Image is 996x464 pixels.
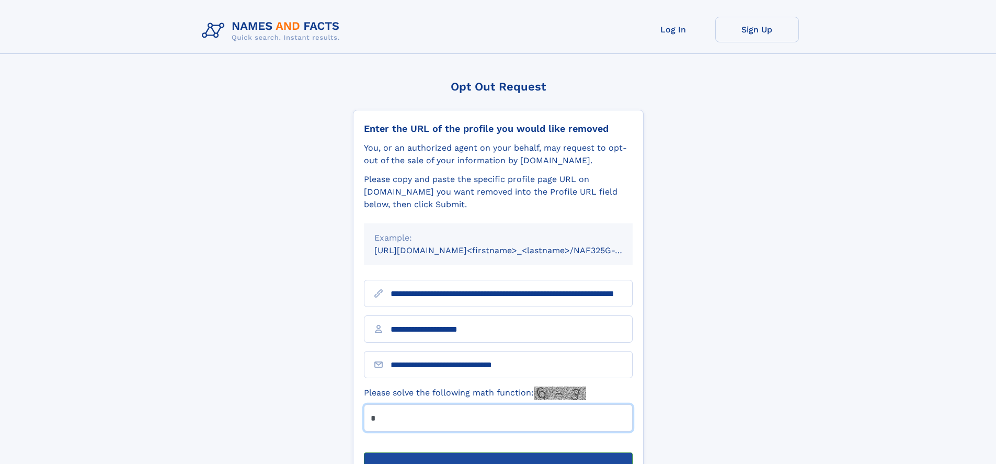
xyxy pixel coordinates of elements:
img: Logo Names and Facts [198,17,348,45]
div: Opt Out Request [353,80,644,93]
label: Please solve the following math function: [364,387,586,400]
a: Log In [632,17,715,42]
a: Sign Up [715,17,799,42]
div: Please copy and paste the specific profile page URL on [DOMAIN_NAME] you want removed into the Pr... [364,173,633,211]
div: Example: [374,232,622,244]
small: [URL][DOMAIN_NAME]<firstname>_<lastname>/NAF325G-xxxxxxxx [374,245,652,255]
div: Enter the URL of the profile you would like removed [364,123,633,134]
div: You, or an authorized agent on your behalf, may request to opt-out of the sale of your informatio... [364,142,633,167]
